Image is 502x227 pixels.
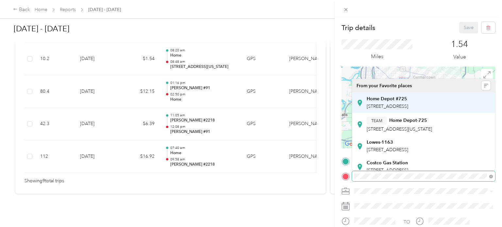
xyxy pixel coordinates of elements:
strong: Costco Gas Station [367,160,408,166]
iframe: Everlance-gr Chat Button Frame [465,190,502,227]
p: Miles [371,53,383,61]
span: From your Favorite places [357,83,412,89]
span: [STREET_ADDRESS] [367,168,408,173]
span: [STREET_ADDRESS] [367,147,408,153]
strong: Home Depot #725 [367,96,407,102]
img: Google [343,140,365,148]
span: TEAM [371,118,382,123]
p: Trip details [342,23,375,32]
p: Value [453,53,466,61]
button: TEAM [367,117,387,125]
a: Open this area in Google Maps (opens a new window) [343,140,365,148]
div: TO [404,219,410,225]
span: [STREET_ADDRESS][US_STATE] [367,126,432,132]
span: [STREET_ADDRESS] [367,104,408,109]
strong: Home Depot-725 [389,118,427,123]
p: 1.54 [451,39,468,50]
strong: Lowes-1163 [367,139,393,145]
